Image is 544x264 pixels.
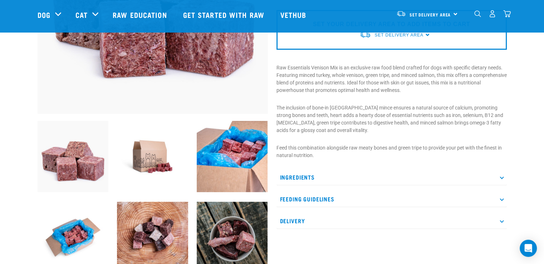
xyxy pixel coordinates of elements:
[276,144,507,159] p: Feed this combination alongside raw meaty bones and green tripe to provide your pet with the fine...
[489,10,496,18] img: user.png
[117,121,188,192] img: Raw Essentials Bulk 10kg Raw Dog Food Box Exterior Design
[520,240,537,257] div: Open Intercom Messenger
[396,10,406,17] img: van-moving.png
[273,0,315,29] a: Vethub
[374,33,423,38] span: Set Delivery Area
[276,191,507,207] p: Feeding Guidelines
[276,104,507,134] p: The inclusion of bone-in [GEOGRAPHIC_DATA] mince ensures a natural source of calcium, promoting s...
[38,9,50,20] a: Dog
[276,64,507,94] p: Raw Essentials Venison Mix is an exclusive raw food blend crafted for dogs with specific dietary ...
[359,31,371,38] img: van-moving.png
[474,10,481,17] img: home-icon-1@2x.png
[106,0,176,29] a: Raw Education
[38,121,109,192] img: 1113 RE Venison Mix 01
[276,213,507,229] p: Delivery
[410,13,451,16] span: Set Delivery Area
[75,9,88,20] a: Cat
[503,10,511,18] img: home-icon@2x.png
[276,169,507,185] p: Ingredients
[197,121,268,192] img: Raw Essentials 2024 July2597
[176,0,273,29] a: Get started with Raw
